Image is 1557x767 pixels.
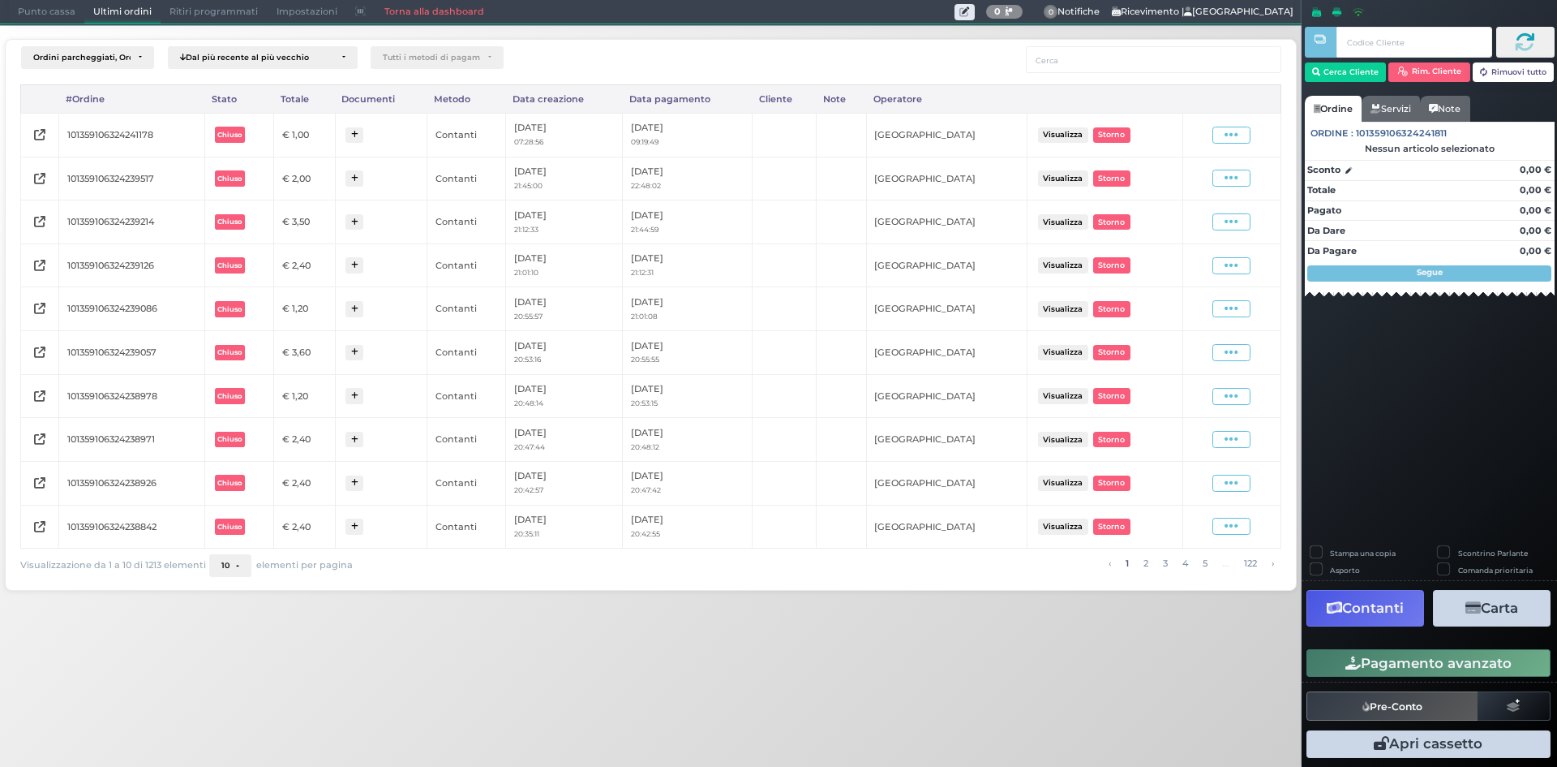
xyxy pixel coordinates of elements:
td: Contanti [427,200,506,244]
td: € 2,40 [274,243,335,287]
td: [GEOGRAPHIC_DATA] [866,331,1027,375]
button: Carta [1433,590,1551,627]
td: 101359106324238978 [59,374,205,418]
small: 21:44:59 [631,225,658,234]
td: 101359106324239086 [59,287,205,331]
td: [GEOGRAPHIC_DATA] [866,113,1027,157]
a: alla pagina 5 [1198,554,1212,572]
strong: 0,00 € [1520,184,1551,196]
td: [DATE] [623,505,753,549]
a: alla pagina 1 [1121,554,1133,572]
a: alla pagina 2 [1139,554,1152,572]
span: Ordine : [1310,127,1353,140]
strong: Pagato [1307,205,1341,216]
strong: Da Pagare [1307,245,1357,256]
button: Storno [1093,519,1130,534]
label: Asporto [1330,565,1360,575]
td: [GEOGRAPHIC_DATA] [866,418,1027,462]
td: [GEOGRAPHIC_DATA] [866,505,1027,549]
span: 101359106324241811 [1356,127,1447,140]
td: [DATE] [623,243,753,287]
td: [DATE] [623,113,753,157]
button: Apri cassetto [1306,730,1551,758]
button: Tutti i metodi di pagamento [371,46,504,69]
td: 101359106324239126 [59,243,205,287]
a: Servizi [1362,96,1420,122]
button: Visualizza [1038,301,1088,317]
input: Codice Cliente [1336,27,1491,58]
button: Storno [1093,170,1130,186]
td: € 2,00 [274,157,335,200]
div: Cliente [753,85,817,113]
span: 10 [221,561,229,571]
td: [GEOGRAPHIC_DATA] [866,243,1027,287]
div: Note [817,85,866,113]
button: Storno [1093,301,1130,317]
small: 20:35:11 [514,529,539,538]
button: Rimuovi tutto [1473,62,1555,82]
button: Visualizza [1038,345,1088,360]
td: [GEOGRAPHIC_DATA] [866,287,1027,331]
b: Chiuso [217,305,242,313]
strong: Sconto [1307,163,1340,177]
td: Contanti [427,331,506,375]
td: € 2,40 [274,418,335,462]
strong: 0,00 € [1520,205,1551,216]
small: 20:55:57 [514,312,543,321]
label: Stampa una copia [1330,548,1396,558]
label: Comanda prioritaria [1458,565,1533,575]
div: Ordini parcheggiati, Ordini aperti, Ordini chiusi [33,53,131,62]
td: 101359106324239057 [59,331,205,375]
td: 101359106324238971 [59,418,205,462]
div: Nessun articolo selezionato [1305,143,1555,154]
a: Ordine [1305,96,1362,122]
button: Storno [1093,257,1130,273]
td: [DATE] [506,287,623,331]
button: Visualizza [1038,127,1088,143]
a: alla pagina 4 [1177,554,1192,572]
input: Cerca [1026,46,1281,73]
button: Storno [1093,432,1130,447]
b: Chiuso [217,348,242,356]
b: Chiuso [217,479,242,487]
td: [DATE] [506,418,623,462]
a: alla pagina 3 [1158,554,1172,572]
td: [DATE] [506,461,623,505]
strong: 0,00 € [1520,225,1551,236]
td: [DATE] [623,418,753,462]
div: elementi per pagina [209,554,353,577]
strong: Da Dare [1307,225,1345,236]
td: Contanti [427,374,506,418]
a: pagina successiva [1267,554,1278,572]
div: Totale [274,85,335,113]
b: Chiuso [217,218,242,226]
button: Rim. Cliente [1388,62,1470,82]
td: 101359106324238926 [59,461,205,505]
button: Cerca Cliente [1305,62,1387,82]
div: #Ordine [59,85,205,113]
td: [GEOGRAPHIC_DATA] [866,461,1027,505]
td: 101359106324239214 [59,200,205,244]
b: Chiuso [217,175,242,183]
td: Contanti [427,113,506,157]
td: € 1,20 [274,374,335,418]
b: Chiuso [217,392,242,400]
td: [DATE] [506,243,623,287]
button: Storno [1093,214,1130,230]
button: Pre-Conto [1306,692,1478,721]
td: [GEOGRAPHIC_DATA] [866,157,1027,200]
button: Storno [1093,388,1130,403]
small: 21:01:08 [631,312,658,321]
td: [DATE] [506,113,623,157]
small: 20:53:16 [514,355,541,364]
td: Contanti [427,461,506,505]
b: Chiuso [217,435,242,443]
b: Chiuso [217,523,242,531]
td: 101359106324239517 [59,157,205,200]
small: 20:42:57 [514,485,543,494]
td: 101359106324241178 [59,113,205,157]
button: Visualizza [1038,519,1088,534]
div: Documenti [335,85,427,113]
td: [DATE] [623,200,753,244]
b: Chiuso [217,131,242,139]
